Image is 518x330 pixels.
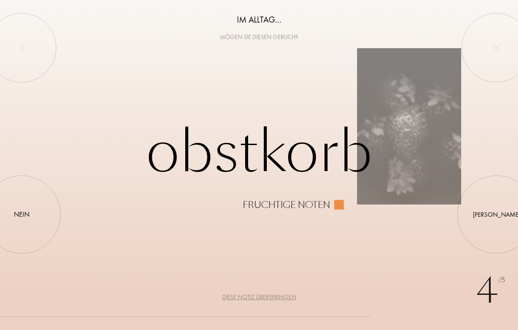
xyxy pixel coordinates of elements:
[243,200,330,210] div: Fruchtige Noten
[222,293,296,302] div: Diese Notiz überspringen
[476,265,505,317] div: 4
[18,44,25,51] img: left_onboard.svg
[52,121,466,210] div: Obstkorb
[498,275,505,285] span: /5
[14,209,30,220] div: Nein
[493,44,500,51] img: quit_onboard.svg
